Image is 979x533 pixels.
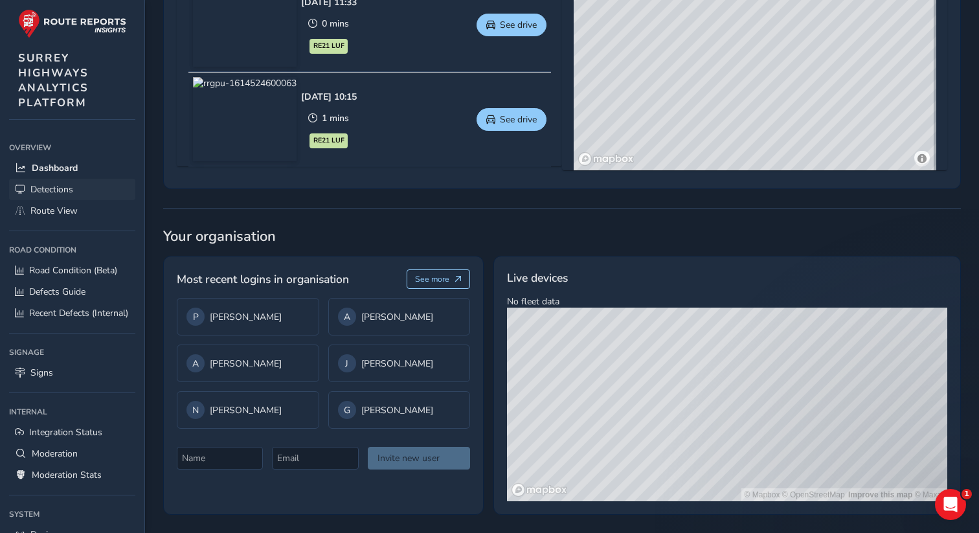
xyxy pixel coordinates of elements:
span: SURREY HIGHWAYS ANALYTICS PLATFORM [18,51,89,110]
div: Overview [9,138,135,157]
div: System [9,505,135,524]
span: RE21 LUF [313,41,344,51]
span: Live devices [507,269,568,286]
a: Route View [9,200,135,221]
span: RE21 LUF [313,135,344,146]
div: [PERSON_NAME] [186,354,309,372]
span: Signs [30,367,53,379]
a: Dashboard [9,157,135,179]
span: Road Condition (Beta) [29,264,117,277]
button: See more [407,269,471,289]
span: See drive [500,19,537,31]
div: Road Condition [9,240,135,260]
iframe: Intercom live chat [935,489,966,520]
input: Email [272,447,358,470]
span: Defects Guide [29,286,85,298]
a: Defects Guide [9,281,135,302]
div: [PERSON_NAME] [186,308,309,326]
span: P [193,311,199,323]
span: 0 mins [322,17,349,30]
a: Moderation Stats [9,464,135,486]
img: rrgpu-1614524600063 [193,77,297,161]
a: Recent Defects (Internal) [9,302,135,324]
a: Moderation [9,443,135,464]
span: G [344,404,350,416]
div: [PERSON_NAME] [338,308,461,326]
span: A [192,357,199,370]
a: Signs [9,362,135,383]
span: Detections [30,183,73,196]
a: Integration Status [9,422,135,443]
div: Internal [9,402,135,422]
span: A [344,311,350,323]
span: J [345,357,348,370]
span: Moderation [32,448,78,460]
button: See drive [477,14,546,36]
img: rr logo [18,9,126,38]
span: Integration Status [29,426,102,438]
span: See drive [500,113,537,126]
span: Moderation Stats [32,469,102,481]
span: Your organisation [163,227,961,246]
span: N [192,404,199,416]
button: See drive [477,108,546,131]
span: Route View [30,205,78,217]
a: Detections [9,179,135,200]
a: Road Condition (Beta) [9,260,135,281]
span: 1 [962,489,972,499]
div: [PERSON_NAME] [338,354,461,372]
div: [DATE] 10:15 [301,91,357,103]
div: No fleet data [493,256,961,515]
div: [PERSON_NAME] [338,401,461,419]
span: 1 mins [322,112,349,124]
span: Dashboard [32,162,78,174]
div: Signage [9,343,135,362]
span: Most recent logins in organisation [177,271,349,288]
span: Recent Defects (Internal) [29,307,128,319]
div: [PERSON_NAME] [186,401,309,419]
span: See more [415,274,449,284]
input: Name [177,447,263,470]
